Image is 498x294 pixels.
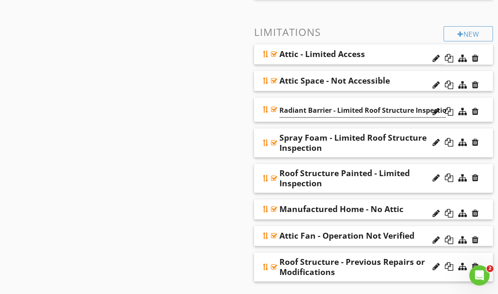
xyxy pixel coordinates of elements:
div: New [444,26,493,41]
iframe: Intercom live chat [469,265,490,286]
div: Attic Space - Not Accessible [279,76,390,86]
div: Attic Fan - Operation Not Verified [279,231,414,241]
span: 2 [487,265,493,272]
div: Roof Structure Painted - Limited Inspection [279,168,446,188]
h3: Limitations [254,26,493,38]
div: Attic - Limited Access [279,49,365,59]
div: Roof Structure - Previous Repairs or Modifications [279,257,446,277]
div: Spray Foam - Limited Roof Structure Inspection [279,133,446,153]
div: Manufactured Home - No Attic [279,204,403,214]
